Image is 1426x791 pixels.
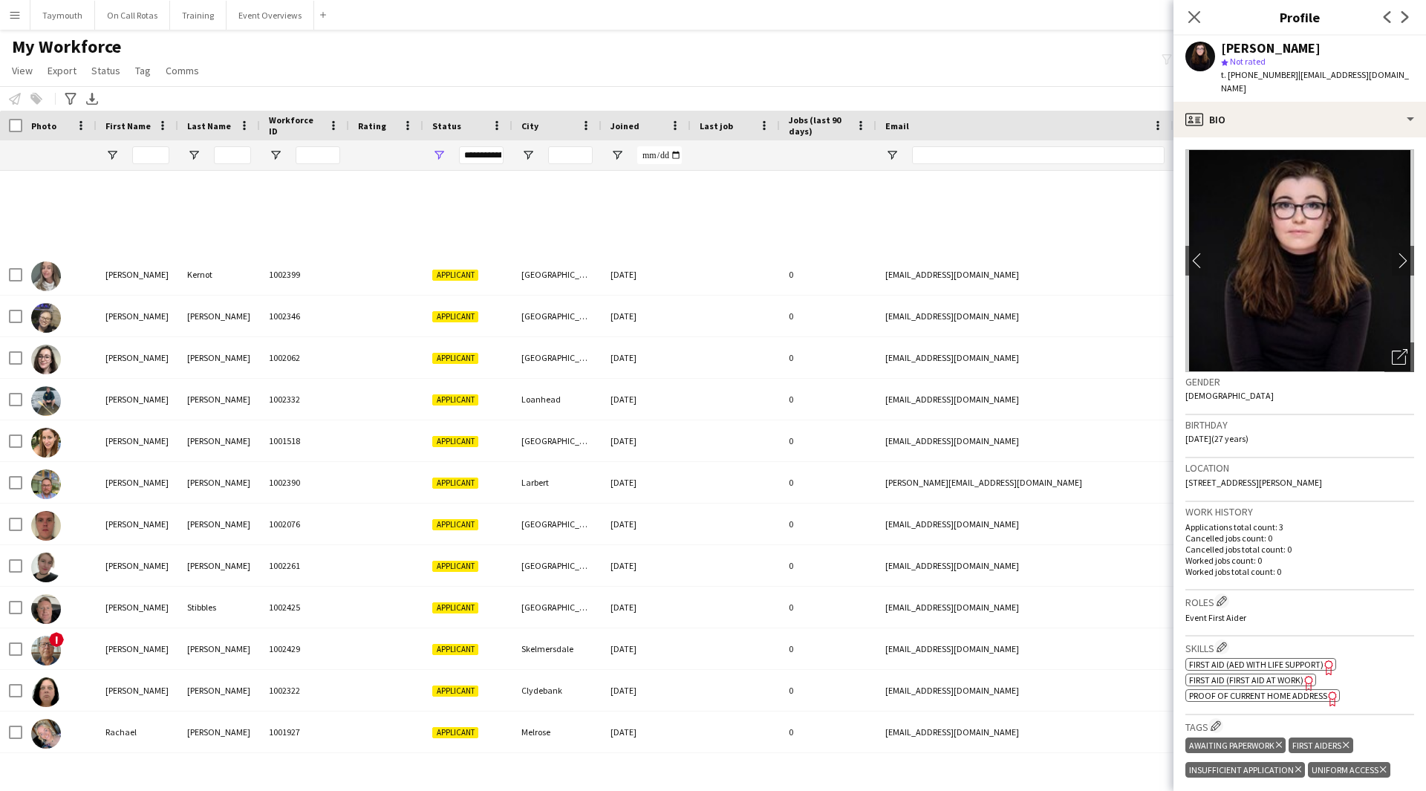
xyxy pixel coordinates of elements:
span: Tag [135,64,151,77]
div: 0 [780,254,876,295]
div: [EMAIL_ADDRESS][DOMAIN_NAME] [876,296,1173,336]
input: First Name Filter Input [132,146,169,164]
div: 0 [780,296,876,336]
span: My Workforce [12,36,121,58]
div: Open photos pop-in [1384,342,1414,372]
span: Rating [358,120,386,131]
div: Insufficient Application [1185,762,1305,778]
div: 1001518 [260,420,349,461]
div: [EMAIL_ADDRESS][DOMAIN_NAME] [876,504,1173,544]
a: View [6,61,39,80]
img: Murray Cherrington [31,386,61,416]
div: [DATE] [602,379,691,420]
h3: Gender [1185,375,1414,388]
img: Steven Keay [31,511,61,541]
div: Bio [1173,102,1426,137]
img: Amy Jackson [31,345,61,374]
div: 0 [780,545,876,586]
div: Skelmersdale [512,628,602,669]
div: [PERSON_NAME] [178,628,260,669]
div: [GEOGRAPHIC_DATA], [GEOGRAPHIC_DATA] [512,420,602,461]
div: [EMAIL_ADDRESS][DOMAIN_NAME] [876,337,1173,378]
a: Export [42,61,82,80]
span: View [12,64,33,77]
div: [PERSON_NAME] [97,628,178,669]
div: Uniform Access [1308,762,1390,778]
div: [PERSON_NAME] [97,296,178,336]
button: Open Filter Menu [885,149,899,162]
h3: Tags [1185,718,1414,734]
span: Applicant [432,519,478,530]
div: [PERSON_NAME] [178,379,260,420]
span: ! [49,632,64,647]
div: [PERSON_NAME] [178,296,260,336]
span: Event First Aider [1185,612,1246,623]
div: [PERSON_NAME] [1221,42,1321,55]
button: Training [170,1,227,30]
div: [PERSON_NAME] [97,462,178,503]
div: 1002062 [260,337,349,378]
span: Applicant [432,602,478,613]
div: [PERSON_NAME] [178,545,260,586]
button: Open Filter Menu [432,149,446,162]
div: [GEOGRAPHIC_DATA] [512,504,602,544]
div: 0 [780,587,876,628]
div: [EMAIL_ADDRESS][DOMAIN_NAME] [876,545,1173,586]
span: Applicant [432,311,478,322]
div: [PERSON_NAME] [97,670,178,711]
p: Worked jobs total count: 0 [1185,566,1414,577]
div: [EMAIL_ADDRESS][DOMAIN_NAME] [876,587,1173,628]
span: [STREET_ADDRESS][PERSON_NAME] [1185,477,1322,488]
div: 1002390 [260,462,349,503]
button: Open Filter Menu [611,149,624,162]
div: [DATE] [602,462,691,503]
span: Comms [166,64,199,77]
span: Applicant [432,394,478,406]
button: On Call Rotas [95,1,170,30]
div: [PERSON_NAME] [178,712,260,752]
div: [PERSON_NAME] [178,420,260,461]
div: 0 [780,670,876,711]
div: [EMAIL_ADDRESS][DOMAIN_NAME] [876,254,1173,295]
div: Melrose [512,712,602,752]
div: [PERSON_NAME] [97,587,178,628]
span: Applicant [432,270,478,281]
button: Taymouth [30,1,95,30]
span: Applicant [432,686,478,697]
img: Simon Byrne [31,636,61,665]
button: Open Filter Menu [521,149,535,162]
div: Larbert [512,462,602,503]
div: [EMAIL_ADDRESS][DOMAIN_NAME] [876,712,1173,752]
div: Rachael [97,712,178,752]
span: First Aid (AED with life support) [1189,659,1324,670]
span: Applicant [432,478,478,489]
div: [PERSON_NAME] [178,337,260,378]
input: City Filter Input [548,146,593,164]
span: Status [432,120,461,131]
button: Event Overviews [227,1,314,30]
span: Applicant [432,561,478,572]
input: Email Filter Input [912,146,1165,164]
div: 1002261 [260,545,349,586]
img: Emily Hansen [31,303,61,333]
div: Kernot [178,254,260,295]
span: Applicant [432,436,478,447]
div: 0 [780,712,876,752]
p: Applications total count: 3 [1185,521,1414,533]
span: [DATE] (27 years) [1185,433,1248,444]
button: Open Filter Menu [269,149,282,162]
div: [PERSON_NAME] [97,420,178,461]
input: Joined Filter Input [637,146,682,164]
div: [GEOGRAPHIC_DATA] [512,545,602,586]
div: [EMAIL_ADDRESS][DOMAIN_NAME] [876,379,1173,420]
div: [DATE] [602,545,691,586]
div: [PERSON_NAME] [97,545,178,586]
p: Cancelled jobs count: 0 [1185,533,1414,544]
span: Not rated [1230,56,1266,67]
div: First Aiders [1289,738,1352,753]
button: Open Filter Menu [187,149,201,162]
div: 1002346 [260,296,349,336]
div: [EMAIL_ADDRESS][DOMAIN_NAME] [876,628,1173,669]
div: [PERSON_NAME] [97,337,178,378]
img: Richard Stibbles [31,594,61,624]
